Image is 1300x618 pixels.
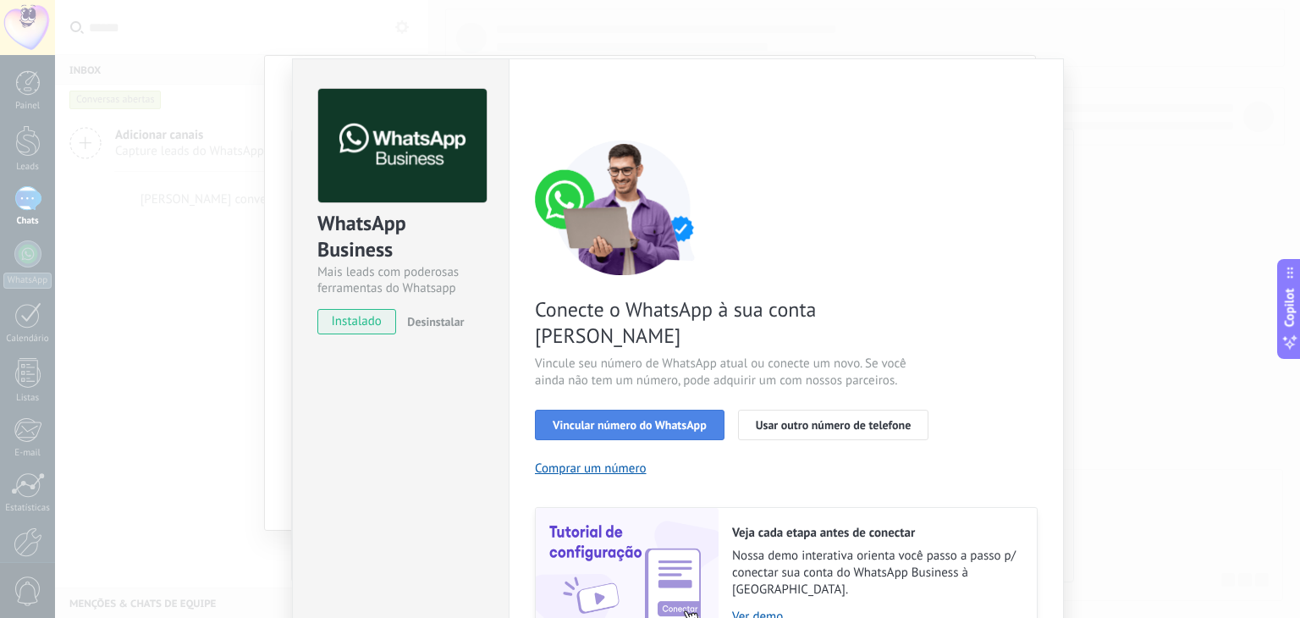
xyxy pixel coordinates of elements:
button: Usar outro número de telefone [738,410,929,440]
span: Copilot [1281,289,1298,328]
span: Usar outro número de telefone [756,419,912,431]
span: Conecte o WhatsApp à sua conta [PERSON_NAME] [535,296,938,349]
div: Mais leads com poderosas ferramentas do Whatsapp [317,264,484,296]
span: Desinstalar [407,314,464,329]
button: Comprar um número [535,461,647,477]
button: Desinstalar [400,309,464,334]
span: Nossa demo interativa orienta você passo a passo p/ conectar sua conta do WhatsApp Business à [GE... [732,548,1020,599]
h2: Veja cada etapa antes de conectar [732,525,1020,541]
img: connect number [535,140,713,275]
img: logo_main.png [318,89,487,203]
span: Vincule seu número de WhatsApp atual ou conecte um novo. Se você ainda não tem um número, pode ad... [535,356,938,389]
button: Vincular número do WhatsApp [535,410,724,440]
div: WhatsApp Business [317,210,484,264]
span: Vincular número do WhatsApp [553,419,707,431]
span: instalado [318,309,395,334]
